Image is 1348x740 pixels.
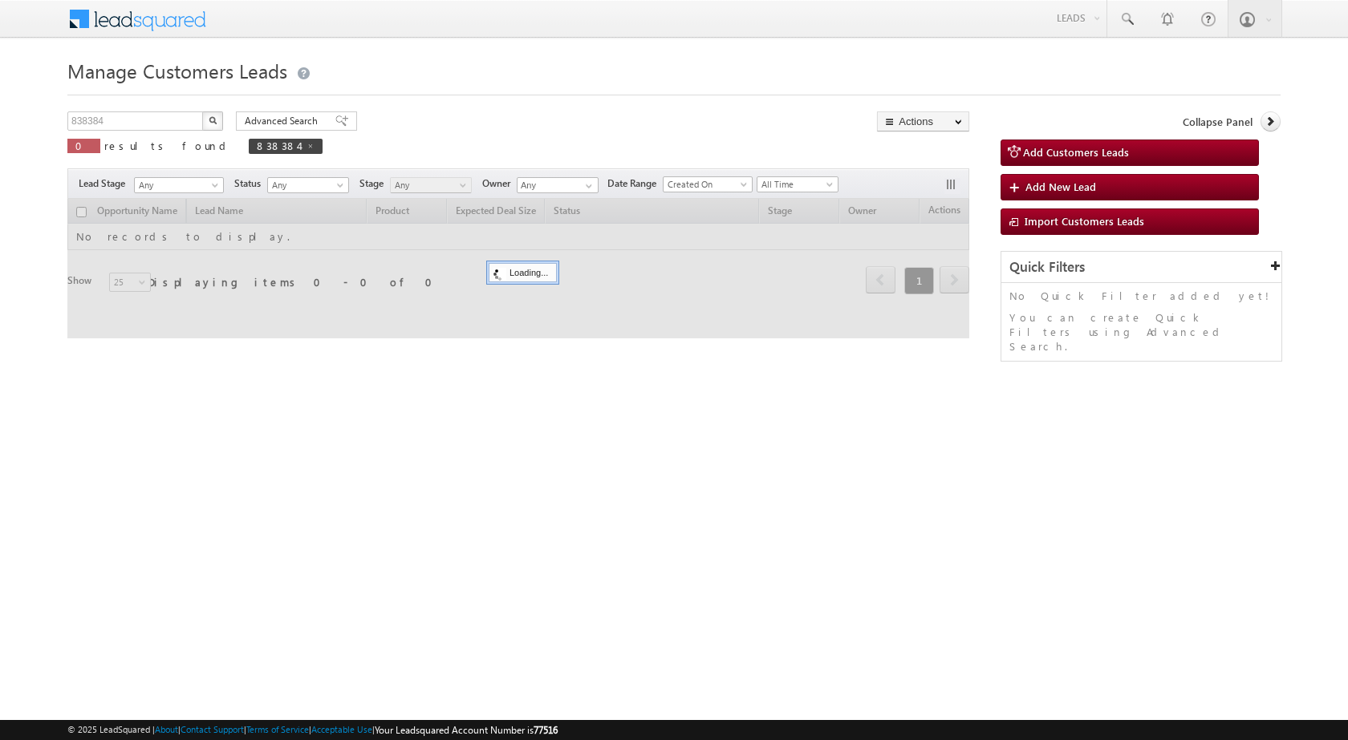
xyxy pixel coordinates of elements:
[245,114,323,128] span: Advanced Search
[257,139,298,152] span: 838384
[877,111,969,131] button: Actions
[757,177,834,192] span: All Time
[1009,289,1273,303] p: No Quick Filter added yet!
[1025,214,1144,228] span: Import Customers Leads
[75,139,92,152] span: 0
[104,139,232,152] span: results found
[209,116,217,124] img: Search
[1001,252,1281,283] div: Quick Filters
[135,178,218,192] span: Any
[663,176,753,192] a: Created On
[268,178,344,192] span: Any
[1009,310,1273,354] p: You can create Quick Filters using Advanced Search.
[155,724,178,734] a: About
[607,176,663,191] span: Date Range
[534,724,558,736] span: 77516
[1025,180,1096,193] span: Add New Lead
[482,176,517,191] span: Owner
[67,58,287,83] span: Manage Customers Leads
[234,176,267,191] span: Status
[375,724,558,736] span: Your Leadsquared Account Number is
[67,722,558,738] span: © 2025 LeadSquared | | | | |
[489,263,557,282] div: Loading...
[517,177,599,193] input: Type to Search
[181,724,244,734] a: Contact Support
[267,177,349,193] a: Any
[246,724,309,734] a: Terms of Service
[577,178,597,194] a: Show All Items
[664,177,747,192] span: Created On
[79,176,132,191] span: Lead Stage
[311,724,372,734] a: Acceptable Use
[134,177,224,193] a: Any
[1023,145,1129,159] span: Add Customers Leads
[757,176,838,192] a: All Time
[359,176,390,191] span: Stage
[1183,115,1253,129] span: Collapse Panel
[391,178,467,192] span: Any
[390,177,472,193] a: Any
